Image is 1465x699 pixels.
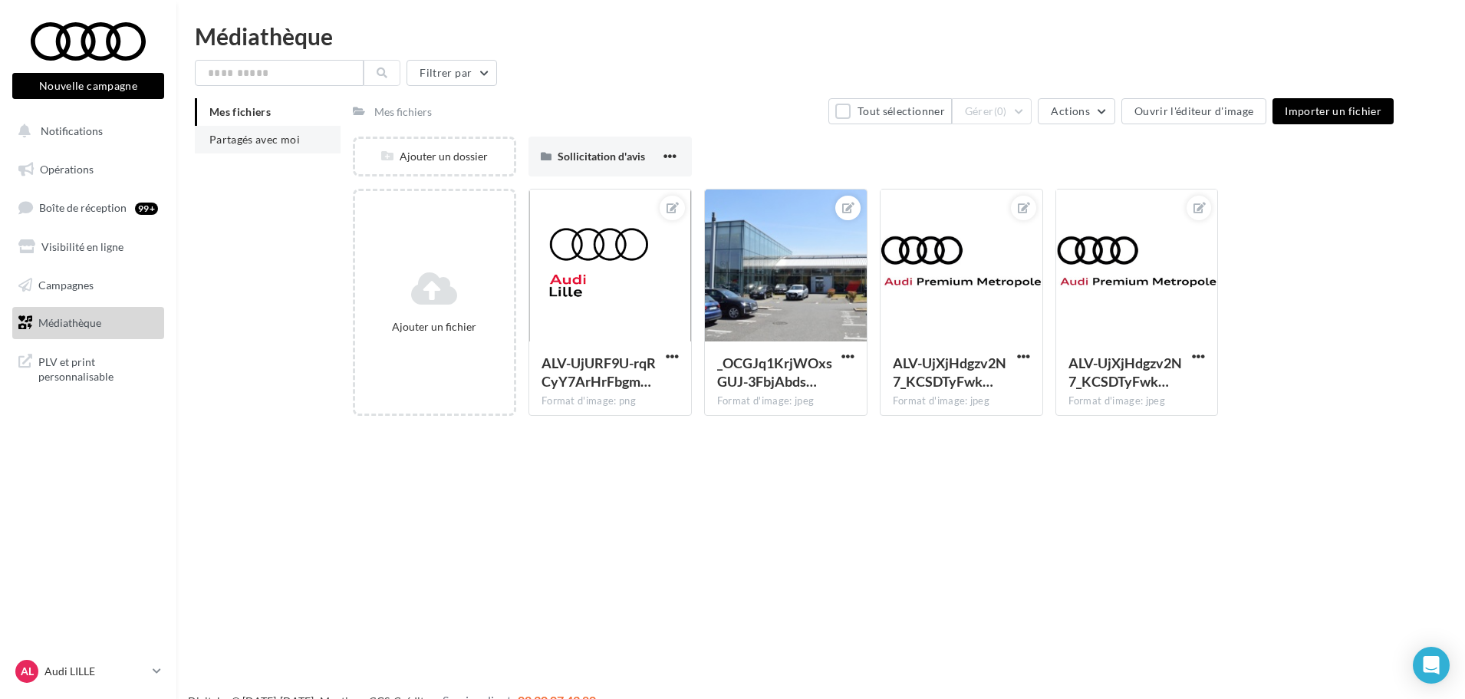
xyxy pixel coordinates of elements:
[40,163,94,176] span: Opérations
[558,150,645,163] span: Sollicitation d'avis
[1272,98,1394,124] button: Importer un fichier
[41,124,103,137] span: Notifications
[44,664,146,679] p: Audi LILLE
[39,201,127,214] span: Boîte de réception
[1285,104,1381,117] span: Importer un fichier
[893,354,1006,390] span: ALV-UjXjHdgzv2N7_KCSDTyFwkDSjMhN5X3qn8kGenwxjw1l-YCUFoA
[717,394,854,408] div: Format d'image: jpeg
[38,351,158,384] span: PLV et print personnalisable
[717,354,832,390] span: _OCGJq1KrjWOxsGUJ-3FbjAbdsbrU641ajpzxbtnPJVO_ax-F0q9rJjhGImFCRJtOCwBxMbUeDw6PgLq=s0
[9,231,167,263] a: Visibilité en ligne
[38,316,101,329] span: Médiathèque
[41,240,123,253] span: Visibilité en ligne
[9,345,167,391] a: PLV et print personnalisable
[1068,394,1206,408] div: Format d'image: jpeg
[952,98,1032,124] button: Gérer(0)
[9,115,161,147] button: Notifications
[21,664,34,679] span: AL
[1038,98,1114,124] button: Actions
[994,105,1007,117] span: (0)
[135,203,158,215] div: 99+
[1121,98,1266,124] button: Ouvrir l'éditeur d'image
[9,307,167,339] a: Médiathèque
[374,104,432,120] div: Mes fichiers
[9,153,167,186] a: Opérations
[893,394,1030,408] div: Format d'image: jpeg
[195,25,1447,48] div: Médiathèque
[9,269,167,302] a: Campagnes
[12,657,164,686] a: AL Audi LILLE
[407,60,497,86] button: Filtrer par
[9,191,167,224] a: Boîte de réception99+
[828,98,951,124] button: Tout sélectionner
[1068,354,1182,390] span: ALV-UjXjHdgzv2N7_KCSDTyFwkDSjMhN5X3qn8kGenwxjw1l-YCUFoA
[12,73,164,99] button: Nouvelle campagne
[542,394,679,408] div: Format d'image: png
[355,149,514,164] div: Ajouter un dossier
[542,354,656,390] span: ALV-UjURF9U-rqRCyY7ArHrFbgmQ2DO2bltMgvt5gKogMqIwgiqN_x0
[209,133,300,146] span: Partagés avec moi
[38,278,94,291] span: Campagnes
[361,319,508,335] div: Ajouter un fichier
[1413,647,1450,684] div: Open Intercom Messenger
[1051,104,1089,117] span: Actions
[209,105,271,118] span: Mes fichiers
